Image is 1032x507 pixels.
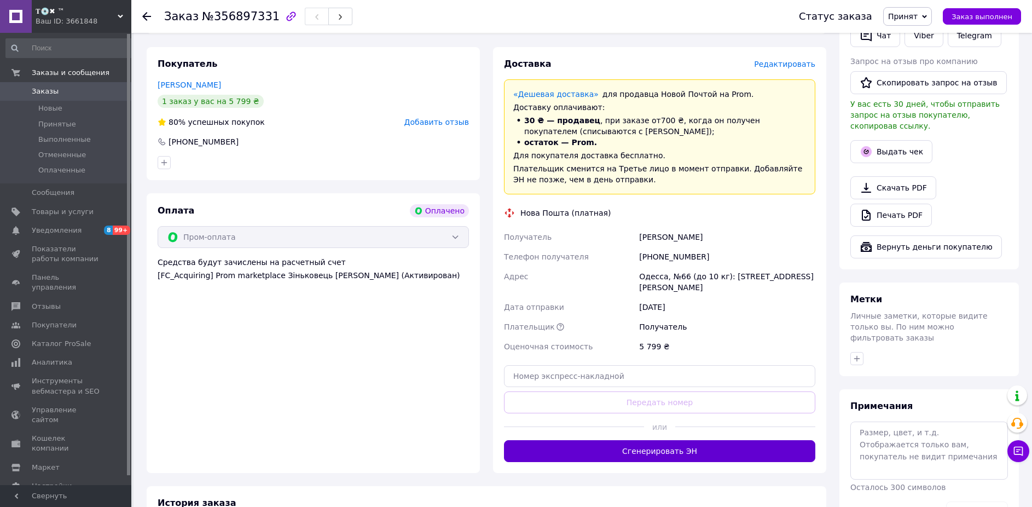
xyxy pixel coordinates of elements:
a: Печать PDF [850,204,932,227]
span: Отмененные [38,150,86,160]
div: [PHONE_NUMBER] [167,136,240,147]
span: Добавить отзыв [404,118,469,126]
span: Товары и услуги [32,207,94,217]
span: Плательщик [504,322,555,331]
div: успешных покупок [158,117,265,128]
a: Скачать PDF [850,176,936,199]
button: Чат [850,24,900,47]
button: Вернуть деньги покупателю [850,235,1002,258]
div: Вернуться назад [142,11,151,22]
span: Уведомления [32,226,82,235]
span: 8 [104,226,113,235]
span: Кошелек компании [32,434,101,453]
span: Запрос на отзыв про компанию [850,57,978,66]
span: Отзывы [32,302,61,312]
div: [FC_Acquiring] Prom marketplace Зіньковець [PERSON_NAME] (Активирован) [158,270,469,281]
input: Номер экспресс-накладной [504,365,815,387]
span: Оплаченные [38,165,85,175]
span: Панель управления [32,273,101,292]
span: Принятые [38,119,76,129]
span: У вас есть 30 дней, чтобы отправить запрос на отзыв покупателю, скопировав ссылку. [850,100,1000,130]
span: Заказ [164,10,199,23]
span: Оплата [158,205,194,216]
span: Примечания [850,401,913,411]
span: Метки [850,294,882,304]
button: Чат с покупателем [1007,440,1029,462]
span: Доставка [504,59,552,69]
span: Инструменты вебмастера и SEO [32,376,101,396]
span: №356897331 [202,10,280,23]
div: [PERSON_NAME] [637,227,818,247]
div: Получатель [637,317,818,337]
span: Управление сайтом [32,405,101,425]
span: Аналитика [32,358,72,367]
div: Плательщик сменится на Третье лицо в момент отправки. Добавляйте ЭН не позже, чем в день отправки. [513,163,806,185]
span: Получатель [504,233,552,241]
a: Viber [905,24,943,47]
span: Новые [38,103,62,113]
span: Принят [888,12,918,21]
div: Статус заказа [799,11,872,22]
div: Средства будут зачислены на расчетный счет [158,257,469,281]
span: Сообщения [32,188,74,198]
span: Дата отправки [504,303,564,312]
span: Личные заметки, которые видите только вы. По ним можно фильтровать заказы [850,312,988,342]
button: Выдать чек [850,140,932,163]
a: [PERSON_NAME] [158,80,221,89]
div: [PHONE_NUMBER] [637,247,818,267]
div: для продавца Новой Почтой на Prom. [513,89,806,100]
a: Telegram [948,24,1001,47]
span: Телефон получателя [504,252,589,261]
div: Ваш ID: 3661848 [36,16,131,26]
div: 1 заказ у вас на 5 799 ₴ [158,95,264,108]
div: Нова Пошта (платная) [518,208,613,218]
span: Каталог ProSale [32,339,91,349]
span: Осталось 300 символов [850,483,946,492]
span: Маркет [32,463,60,473]
span: Показатели работы компании [32,244,101,264]
div: Одесса, №66 (до 10 кг): [STREET_ADDRESS][PERSON_NAME] [637,267,818,297]
span: 99+ [113,226,131,235]
span: Покупатель [158,59,217,69]
div: [DATE] [637,297,818,317]
input: Поиск [5,38,144,58]
span: Покупатели [32,320,77,330]
span: или [644,422,675,433]
div: Оплачено [410,204,469,217]
span: 80% [169,118,185,126]
span: Заказ выполнен [952,13,1012,21]
span: Выполненные [38,135,91,145]
span: Заказы [32,87,59,96]
button: Скопировать запрос на отзыв [850,71,1007,94]
span: остаток — Prom. [524,138,597,147]
span: Адрес [504,272,528,281]
div: Доставку оплачивают: [513,102,806,113]
span: Редактировать [754,60,815,68]
span: Оценочная стоимость [504,342,593,351]
div: 5 799 ₴ [637,337,818,356]
button: Заказ выполнен [943,8,1021,25]
li: , при заказе от 700 ₴ , когда он получен покупателем (списываются с [PERSON_NAME]); [513,115,806,137]
a: «Дешевая доставка» [513,90,599,99]
span: Настройки [32,481,72,491]
button: Сгенерировать ЭН [504,440,815,462]
span: Заказы и сообщения [32,68,109,78]
span: 30 ₴ — продавец [524,116,600,125]
div: Для покупателя доставка бесплатно. [513,150,806,161]
span: 𝐓💿✖ ™ [36,7,118,16]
